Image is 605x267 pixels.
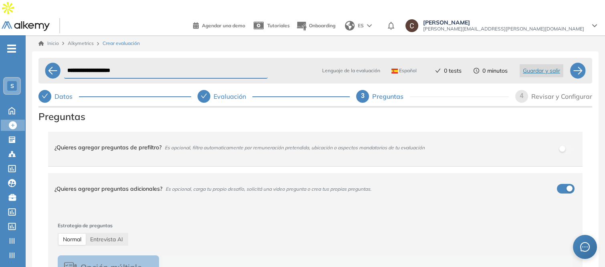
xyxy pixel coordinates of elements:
img: ESP [391,69,398,73]
div: Revisar y Configurar [531,90,592,103]
a: Inicio [38,40,59,47]
img: Logo [2,21,50,31]
div: ¿Quieres agregar preguntas de prefiltro?Es opcional, filtra automaticamente por remuneración pret... [48,132,583,166]
button: Onboarding [296,17,335,35]
span: Guardar y salir [523,66,560,75]
span: clock-circle [474,68,479,73]
div: Preguntas [372,90,410,103]
span: ¿Quieres agregar preguntas de prefiltro? [54,144,161,151]
span: Tutoriales [267,22,290,29]
span: Es opcional, filtra automaticamente por remuneración pretendida, ubicación o aspectos mandatorios... [165,145,425,151]
div: ¿Quieres agregar preguntas adicionales?Es opcional, carga tu propio desafío, solicitá una video p... [48,173,583,204]
span: 4 [520,92,524,99]
span: AI [90,236,123,243]
span: Es opcional, carga tu propio desafío, solicitá una video pregunta o crea tus propias preguntas. [165,186,371,192]
span: Preguntas [38,109,592,124]
span: [PERSON_NAME] [423,19,584,26]
span: ¿Quieres agregar preguntas adicionales? [54,185,162,192]
span: check [42,93,48,99]
span: S [10,83,14,89]
span: message [580,242,590,252]
span: 0 minutos [482,67,508,75]
span: Español [391,67,417,74]
div: 4Revisar y Configurar [515,90,592,103]
i: - [7,48,16,49]
span: [PERSON_NAME][EMAIL_ADDRESS][PERSON_NAME][DOMAIN_NAME] [423,26,584,32]
span: Crear evaluación [103,40,140,47]
span: 0 tests [444,67,462,75]
span: Normal [63,236,81,243]
button: Guardar y salir [520,64,563,77]
span: 3 [361,92,365,99]
span: Alkymetrics [68,40,94,46]
span: check [435,68,441,73]
span: Lenguaje de la evaluación [322,67,380,74]
span: Agendar una demo [202,22,245,29]
span: Estrategia de preguntas [58,222,573,230]
span: ES [358,22,364,29]
a: Agendar una demo [193,20,245,30]
div: Evaluación [198,90,350,103]
div: Evaluación [214,90,252,103]
div: Datos [38,90,191,103]
span: Onboarding [309,22,335,29]
img: arrow [367,24,372,27]
img: world [345,21,355,31]
span: check [201,93,207,99]
a: Tutoriales [252,15,290,36]
div: Datos [54,90,79,103]
div: 3Preguntas [356,90,509,103]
